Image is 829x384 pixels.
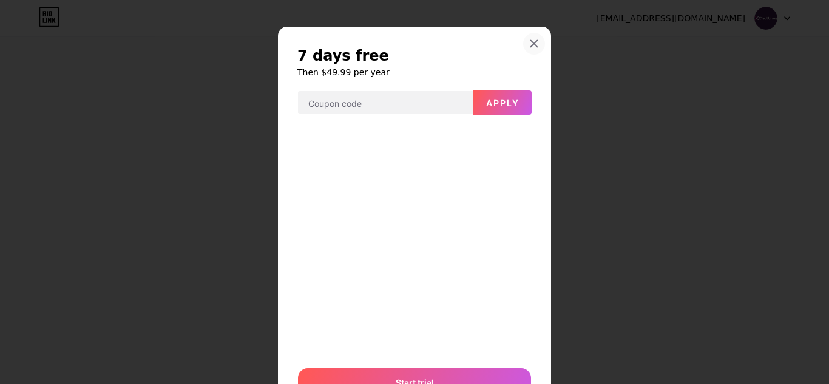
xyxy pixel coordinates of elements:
span: 7 days free [297,46,389,66]
button: Apply [473,90,532,115]
input: Coupon code [298,91,473,115]
h6: Then $49.99 per year [297,66,532,78]
iframe: Secure payment input frame [296,123,533,356]
span: Apply [486,98,519,108]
